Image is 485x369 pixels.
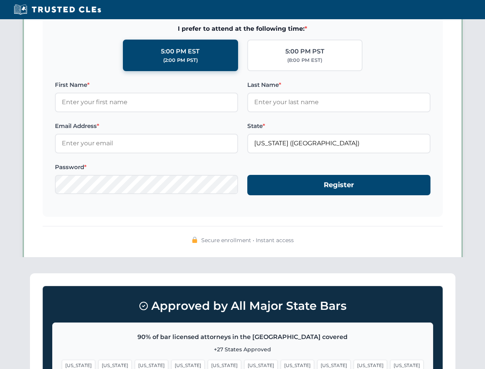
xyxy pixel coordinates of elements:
[247,80,430,90] label: Last Name
[62,345,424,354] p: +27 States Approved
[55,134,238,153] input: Enter your email
[62,332,424,342] p: 90% of bar licensed attorneys in the [GEOGRAPHIC_DATA] covered
[192,237,198,243] img: 🔒
[55,93,238,112] input: Enter your first name
[201,236,294,244] span: Secure enrollment • Instant access
[247,93,430,112] input: Enter your last name
[247,121,430,131] label: State
[55,121,238,131] label: Email Address
[52,296,433,316] h3: Approved by All Major State Bars
[285,47,324,57] div: 5:00 PM PST
[287,57,322,64] div: (8:00 PM EST)
[247,134,430,153] input: Florida (FL)
[161,47,200,57] div: 5:00 PM EST
[163,57,198,64] div: (2:00 PM PST)
[55,80,238,90] label: First Name
[55,24,430,34] span: I prefer to attend at the following time:
[247,175,430,195] button: Register
[12,4,103,15] img: Trusted CLEs
[55,163,238,172] label: Password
